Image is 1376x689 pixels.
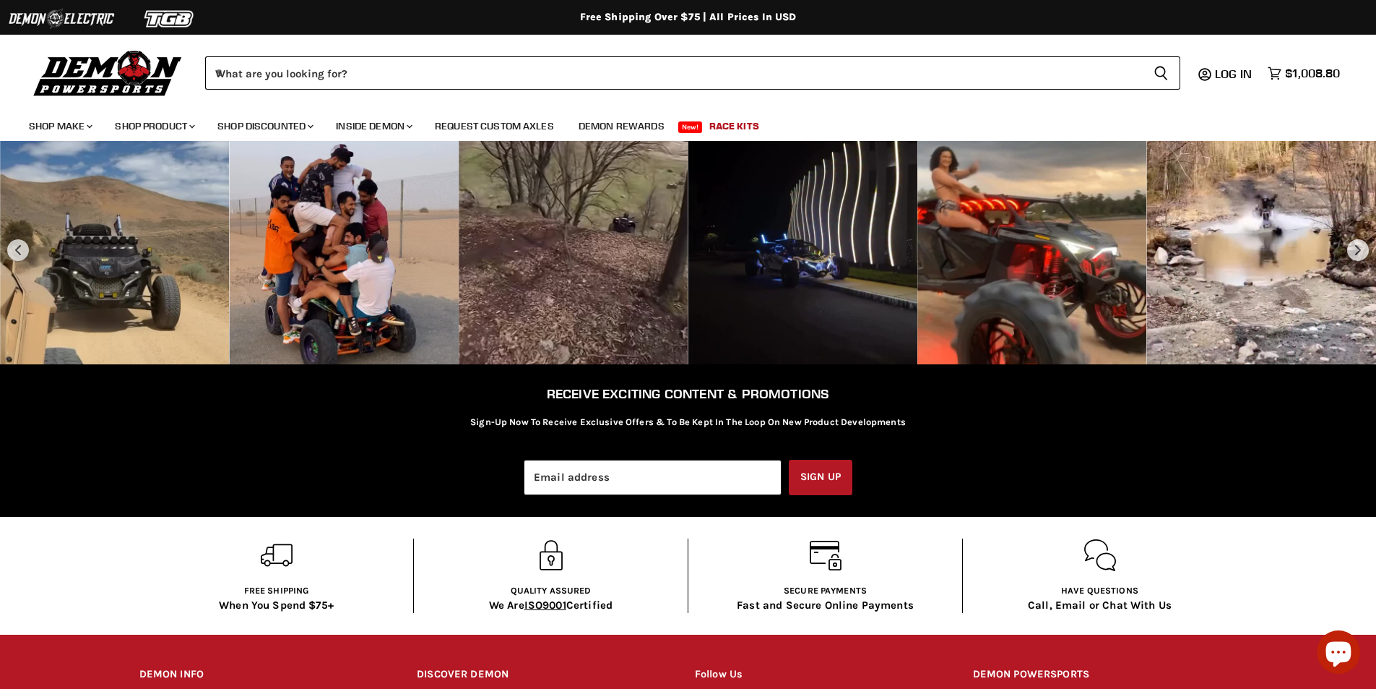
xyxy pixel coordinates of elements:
[784,586,867,596] span: Secure Payments
[568,111,675,141] a: Demon Rewards
[18,111,101,141] a: Shop Make
[1028,598,1172,613] p: Call, Email or Chat With Us
[511,586,592,596] span: Quality Assured
[29,47,187,98] img: Demon Powersports
[205,56,1180,90] form: Product
[524,599,566,612] span: ISO9001
[18,106,1336,141] ul: Main menu
[489,598,613,613] p: We Are Certified
[325,111,421,141] a: Inside Demon
[244,586,309,596] span: Free shipping
[524,460,782,495] input: Email address
[1061,586,1138,596] span: Have questions
[678,121,703,133] span: New!
[1142,56,1180,90] button: Search
[104,111,204,141] a: Shop Product
[1285,67,1340,80] span: $1,008.80
[7,5,116,33] img: Demon Electric Logo 2
[459,135,688,365] div: Instagram post opens in a popup
[205,56,1142,90] input: When autocomplete results are available use up and down arrows to review and enter to select
[1208,67,1260,80] a: Log in
[116,5,224,33] img: TGB Logo 2
[688,135,918,365] div: Instagram post opens in a popup
[1215,67,1252,81] span: Log in
[1347,239,1369,261] button: next post
[7,239,29,261] button: previous post
[264,386,1112,401] h2: Receive exciting Content & Promotions
[111,11,1266,24] div: Free Shipping Over $75 | All Prices In USD
[470,415,906,429] p: Sign-Up Now To Receive Exclusive Offers & To Be Kept In The Loop On New Product Developments
[230,135,459,365] div: Instagram post opens in a popup
[207,111,322,141] a: Shop Discounted
[917,135,1147,365] div: Instagram post opens in a popup
[424,111,565,141] a: Request Custom Axles
[219,598,334,613] p: When You Spend $75+
[1260,63,1347,84] a: $1,008.80
[698,111,770,141] a: Race Kits
[737,598,914,613] p: Fast and Secure Online Payments
[789,460,852,495] button: Sign up
[1312,630,1364,677] inbox-online-store-chat: Shopify online store chat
